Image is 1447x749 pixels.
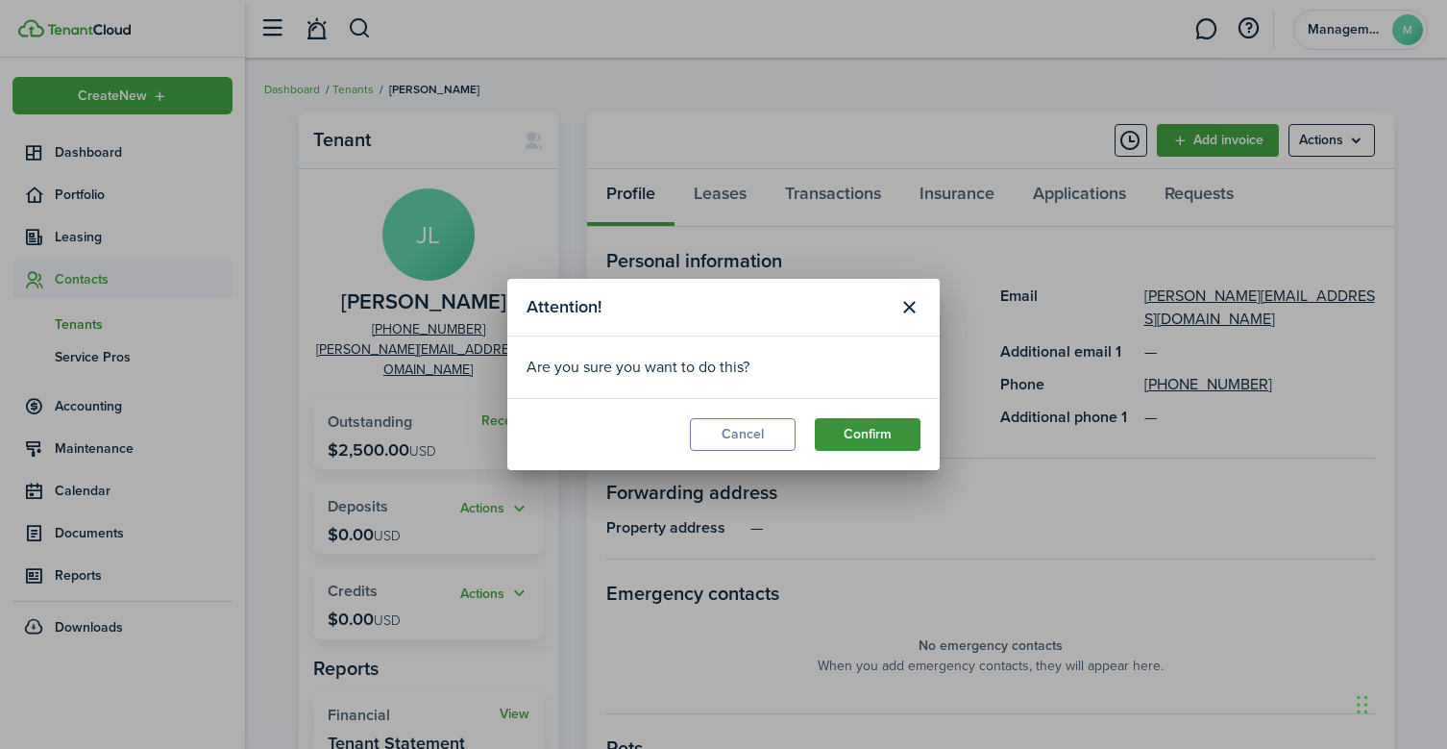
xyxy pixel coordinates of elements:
[1351,657,1447,749] iframe: Chat Widget
[1357,676,1368,734] div: Drag
[690,418,796,451] button: Cancel
[527,294,601,320] span: Attention!
[527,356,920,379] div: Are you sure you want to do this?
[893,291,925,324] button: Close modal
[815,418,920,451] button: Confirm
